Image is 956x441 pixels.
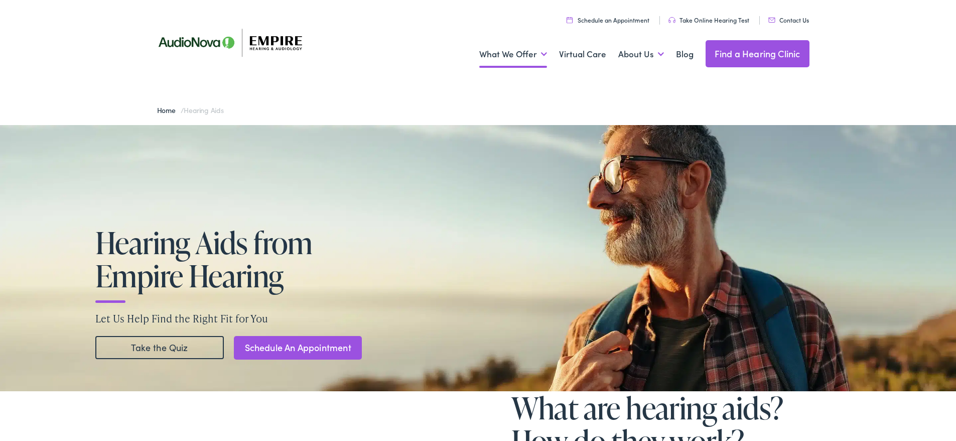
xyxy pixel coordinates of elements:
a: Schedule An Appointment [234,336,362,360]
a: About Us [618,36,664,73]
p: Let Us Help Find the Right Fit for You [95,311,861,326]
a: What We Offer [479,36,547,73]
h1: Hearing Aids from Empire Hearing [95,226,400,292]
span: Hearing Aids [184,105,223,115]
a: Home [157,105,181,115]
span: / [157,105,224,115]
a: Take Online Hearing Test [668,16,749,24]
img: utility icon [668,17,675,23]
a: Virtual Care [559,36,606,73]
a: Find a Hearing Clinic [706,40,809,67]
a: Contact Us [768,16,809,24]
a: Schedule an Appointment [567,16,649,24]
img: utility icon [567,17,573,23]
img: utility icon [768,18,775,23]
a: Blog [676,36,694,73]
a: Take the Quiz [95,336,224,359]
